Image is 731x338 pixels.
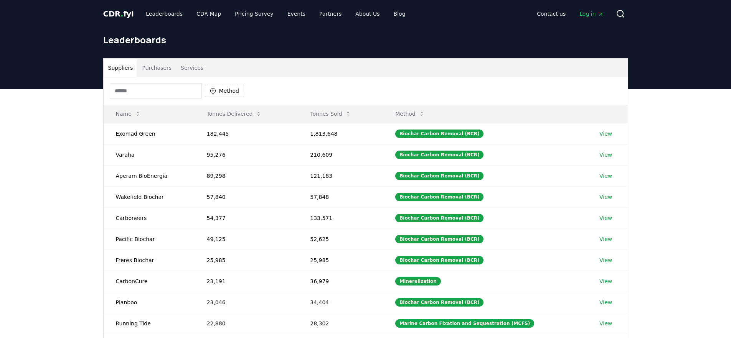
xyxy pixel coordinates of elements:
td: 23,191 [195,271,298,292]
td: 25,985 [195,249,298,271]
a: View [599,130,612,138]
div: Marine Carbon Fixation and Sequestration (MCFS) [395,319,534,328]
div: Mineralization [395,277,441,285]
a: View [599,193,612,201]
td: 54,377 [195,207,298,228]
a: Blog [388,7,412,21]
a: About Us [349,7,386,21]
td: 28,302 [298,313,383,334]
a: View [599,172,612,180]
a: View [599,320,612,327]
a: View [599,277,612,285]
td: 22,880 [195,313,298,334]
nav: Main [140,7,411,21]
div: Biochar Carbon Removal (BCR) [395,130,483,138]
td: Carboneers [104,207,195,228]
td: 89,298 [195,165,298,186]
td: Planboo [104,292,195,313]
a: View [599,235,612,243]
td: 95,276 [195,144,298,165]
td: 36,979 [298,271,383,292]
div: Biochar Carbon Removal (BCR) [395,193,483,201]
td: 121,183 [298,165,383,186]
button: Method [389,106,431,121]
td: 23,046 [195,292,298,313]
div: Biochar Carbon Removal (BCR) [395,298,483,307]
td: Freres Biochar [104,249,195,271]
div: Biochar Carbon Removal (BCR) [395,235,483,243]
button: Services [176,59,208,77]
div: Biochar Carbon Removal (BCR) [395,256,483,264]
div: Biochar Carbon Removal (BCR) [395,214,483,222]
button: Name [110,106,147,121]
td: 52,625 [298,228,383,249]
span: . [120,9,123,18]
button: Suppliers [104,59,138,77]
a: Contact us [531,7,572,21]
h1: Leaderboards [103,34,628,46]
td: 1,813,648 [298,123,383,144]
td: 133,571 [298,207,383,228]
nav: Main [531,7,609,21]
td: CarbonCure [104,271,195,292]
td: Exomad Green [104,123,195,144]
a: Events [281,7,312,21]
td: 182,445 [195,123,298,144]
div: Biochar Carbon Removal (BCR) [395,151,483,159]
td: Wakefield Biochar [104,186,195,207]
button: Tonnes Delivered [201,106,268,121]
td: 210,609 [298,144,383,165]
a: Partners [313,7,348,21]
button: Method [205,85,244,97]
td: Pacific Biochar [104,228,195,249]
span: CDR fyi [103,9,134,18]
div: Biochar Carbon Removal (BCR) [395,172,483,180]
a: Log in [573,7,609,21]
a: CDR Map [190,7,227,21]
td: 57,840 [195,186,298,207]
a: View [599,256,612,264]
td: 57,848 [298,186,383,207]
td: Aperam BioEnergia [104,165,195,186]
button: Tonnes Sold [304,106,357,121]
a: Pricing Survey [229,7,279,21]
a: View [599,214,612,222]
td: Varaha [104,144,195,165]
td: Running Tide [104,313,195,334]
a: View [599,299,612,306]
a: Leaderboards [140,7,189,21]
td: 25,985 [298,249,383,271]
a: CDR.fyi [103,8,134,19]
span: Log in [579,10,603,18]
td: 34,404 [298,292,383,313]
a: View [599,151,612,159]
button: Purchasers [137,59,176,77]
td: 49,125 [195,228,298,249]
